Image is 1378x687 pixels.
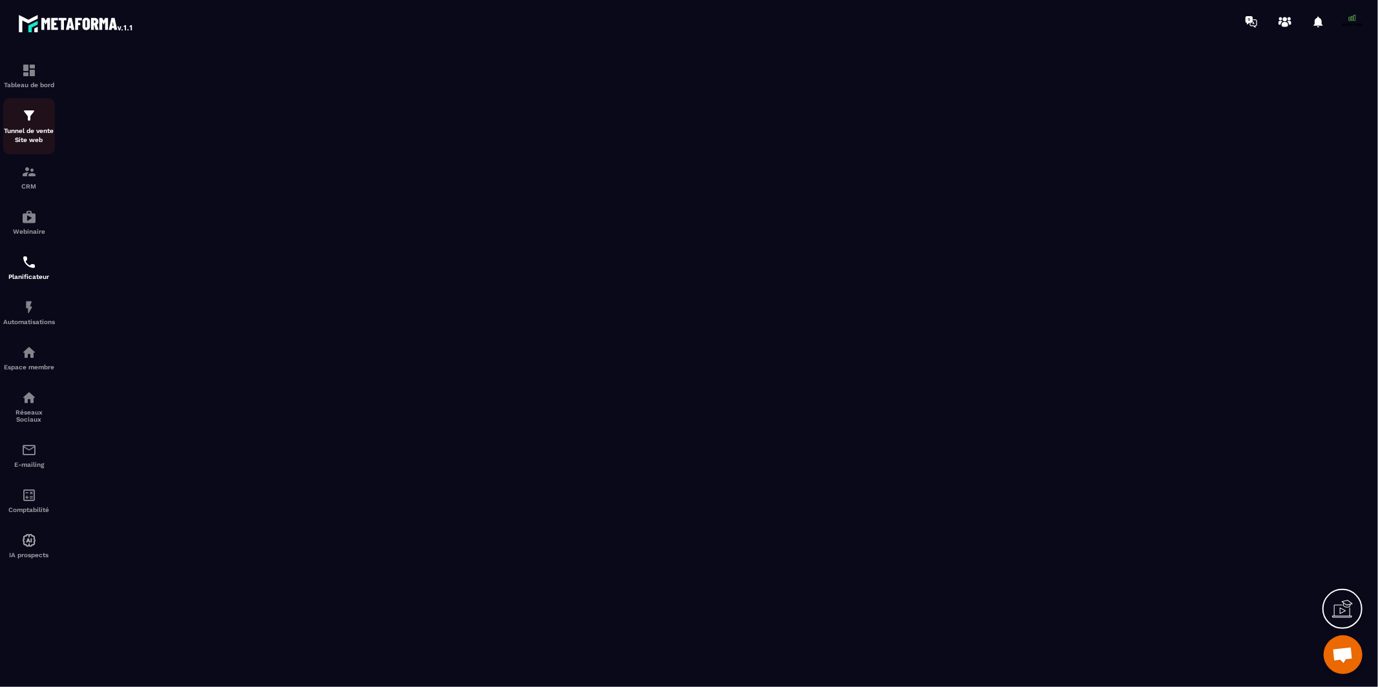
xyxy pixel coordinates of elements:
p: Réseaux Sociaux [3,409,55,423]
p: Tableau de bord [3,81,55,88]
img: automations [21,345,37,360]
img: social-network [21,390,37,405]
img: automations [21,300,37,315]
img: accountant [21,487,37,503]
p: Webinaire [3,228,55,235]
a: social-networksocial-networkRéseaux Sociaux [3,380,55,433]
a: emailemailE-mailing [3,433,55,478]
a: schedulerschedulerPlanificateur [3,245,55,290]
img: automations [21,209,37,225]
a: automationsautomationsEspace membre [3,335,55,380]
img: formation [21,164,37,179]
p: Automatisations [3,318,55,325]
p: Planificateur [3,273,55,280]
img: email [21,442,37,458]
img: automations [21,533,37,548]
a: formationformationTunnel de vente Site web [3,98,55,154]
a: accountantaccountantComptabilité [3,478,55,523]
p: Espace membre [3,364,55,371]
a: formationformationTableau de bord [3,53,55,98]
img: scheduler [21,254,37,270]
a: formationformationCRM [3,154,55,200]
img: formation [21,108,37,123]
p: CRM [3,183,55,190]
img: formation [21,63,37,78]
a: automationsautomationsAutomatisations [3,290,55,335]
p: E-mailing [3,461,55,468]
img: logo [18,12,134,35]
p: Comptabilité [3,506,55,513]
p: Tunnel de vente Site web [3,127,55,145]
p: IA prospects [3,551,55,559]
a: automationsautomationsWebinaire [3,200,55,245]
a: Ouvrir le chat [1324,635,1362,674]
